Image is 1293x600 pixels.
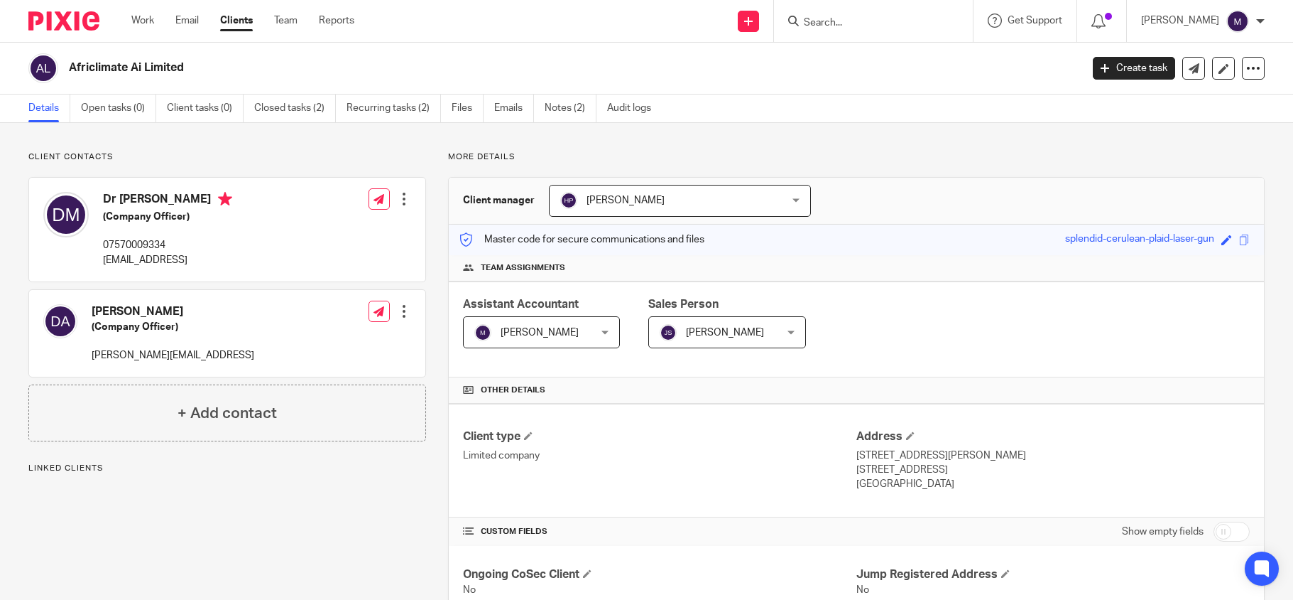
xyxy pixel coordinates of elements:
p: [GEOGRAPHIC_DATA] [856,477,1250,491]
span: Get Support [1008,16,1062,26]
h2: Africlimate Ai Limited [69,60,871,75]
p: Linked clients [28,463,426,474]
img: svg%3E [43,192,89,237]
a: Notes (2) [545,95,596,122]
p: [EMAIL_ADDRESS] [103,253,232,267]
h4: + Add contact [178,402,277,424]
span: [PERSON_NAME] [501,328,579,338]
a: Open tasks (0) [81,95,156,122]
p: Master code for secure communications and files [459,232,704,247]
img: svg%3E [43,304,77,338]
div: splendid-cerulean-plaid-laser-gun [1065,232,1214,248]
p: [PERSON_NAME] [1141,14,1219,28]
p: [STREET_ADDRESS] [856,463,1250,477]
img: svg%3E [660,324,677,341]
a: Create task [1093,57,1175,80]
a: Recurring tasks (2) [347,95,441,122]
img: svg%3E [474,324,491,341]
img: Pixie [28,11,99,31]
h5: (Company Officer) [103,210,232,224]
h4: Address [856,429,1250,444]
i: Primary [218,192,232,206]
h4: Jump Registered Address [856,567,1250,582]
span: Sales Person [648,299,719,310]
span: Other details [481,385,545,396]
a: Details [28,95,70,122]
p: [PERSON_NAME][EMAIL_ADDRESS] [92,348,254,363]
span: No [856,585,869,595]
a: Clients [220,14,253,28]
a: Files [452,95,484,122]
span: Assistant Accountant [463,299,579,310]
h4: CUSTOM FIELDS [463,526,856,537]
span: No [463,585,476,595]
h3: Client manager [463,193,535,208]
p: More details [448,151,1265,163]
img: svg%3E [1226,10,1249,33]
a: Closed tasks (2) [254,95,336,122]
a: Client tasks (0) [167,95,244,122]
p: 07570009334 [103,238,232,252]
input: Search [802,17,930,30]
a: Audit logs [607,95,662,122]
h5: (Company Officer) [92,320,254,334]
p: Client contacts [28,151,426,163]
img: svg%3E [28,53,58,83]
a: Email [175,14,199,28]
img: svg%3E [560,192,577,209]
a: Work [131,14,154,28]
span: [PERSON_NAME] [686,328,764,338]
h4: [PERSON_NAME] [92,304,254,319]
a: Team [274,14,298,28]
p: Limited company [463,449,856,463]
p: [STREET_ADDRESS][PERSON_NAME] [856,449,1250,463]
h4: Ongoing CoSec Client [463,567,856,582]
span: Team assignments [481,262,565,274]
span: [PERSON_NAME] [587,195,665,205]
h4: Client type [463,429,856,444]
label: Show empty fields [1122,525,1204,539]
a: Emails [494,95,534,122]
h4: Dr [PERSON_NAME] [103,192,232,210]
a: Reports [319,14,354,28]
